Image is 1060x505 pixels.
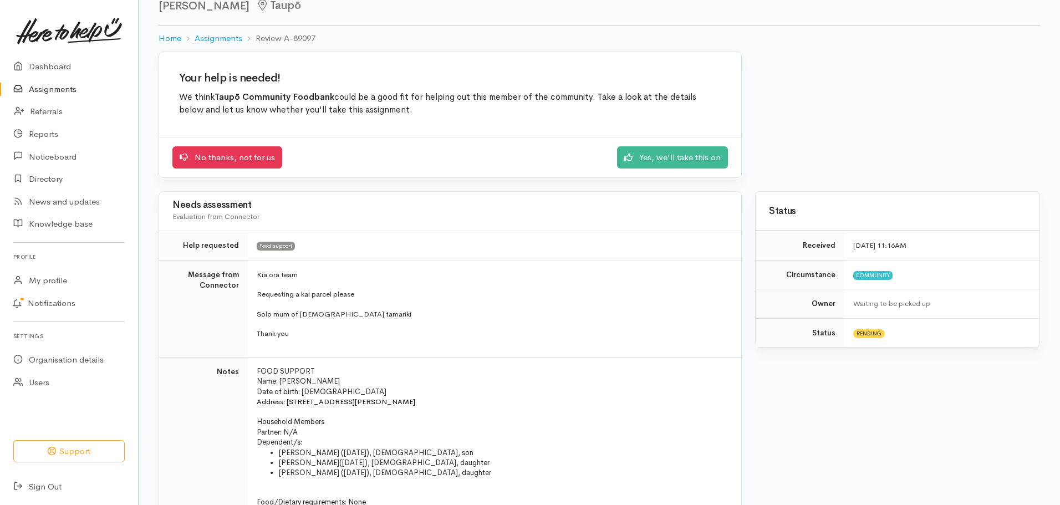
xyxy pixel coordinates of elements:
li: Review A-89097 [242,32,315,45]
p: Requesting a kai parcel please [257,289,728,300]
span: [PERSON_NAME] [DATE]), [DEMOGRAPHIC_DATA], daughter [279,458,490,467]
div: Waiting to be picked up [853,298,1026,309]
h2: Your help is needed! [179,72,721,84]
time: [DATE] 11:16AM [853,241,906,250]
span: Pending [853,329,885,338]
a: Yes, we'll take this on [617,146,728,169]
p: Kia ora team [257,269,728,280]
td: Status [756,318,844,347]
h6: Settings [13,329,125,344]
span: Dependent/s: [257,437,302,447]
span: Household Members [257,417,324,426]
td: Circumstance [756,260,844,289]
a: Home [159,32,181,45]
p: Solo mum of [DEMOGRAPHIC_DATA] tamariki [257,309,728,320]
span: [PERSON_NAME] ([DATE]), [DEMOGRAPHIC_DATA], daughter [279,468,491,477]
span: Partner: N/A [257,427,298,437]
span: Community [853,271,893,280]
h3: Status [769,206,1026,217]
button: Support [13,440,125,463]
p: We think could be a good fit for helping out this member of the community. Take a look at the det... [179,91,721,117]
span: Name: [PERSON_NAME] [257,376,340,386]
td: Message from Connector [159,260,248,357]
a: No thanks, not for us [172,146,282,169]
span: Address: [STREET_ADDRESS][PERSON_NAME] [257,397,415,406]
p: Thank you [257,328,728,339]
span: FOOD SUPPORT [257,366,315,376]
h6: Profile [13,249,125,264]
span: Food support [257,242,295,251]
span: ( [339,458,342,467]
td: Owner [756,289,844,319]
span: Date of birth: [DEMOGRAPHIC_DATA] [257,387,386,396]
a: Assignments [195,32,242,45]
td: Help requested [159,231,248,261]
b: Taupō Community Foodbank [215,91,334,103]
span: [PERSON_NAME] ([DATE]), [DEMOGRAPHIC_DATA], son [279,448,473,457]
h3: Needs assessment [172,200,728,211]
span: Evaluation from Connector [172,212,259,221]
nav: breadcrumb [159,25,1040,52]
td: Received [756,231,844,261]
